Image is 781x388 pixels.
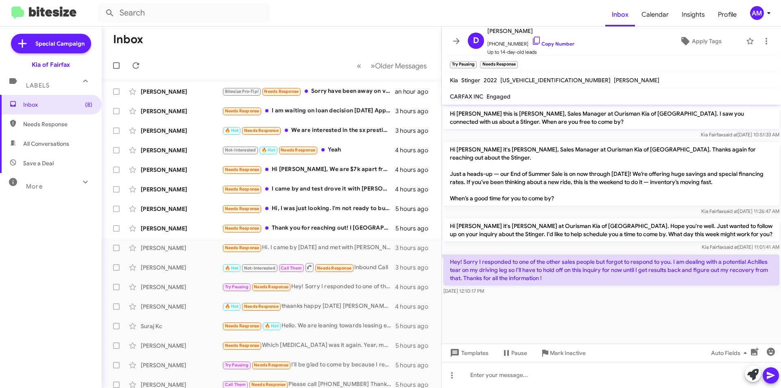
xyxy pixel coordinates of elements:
[357,61,361,71] span: «
[26,183,43,190] span: More
[317,265,351,271] span: Needs Response
[225,108,260,114] span: Needs Response
[352,57,366,74] button: Previous
[225,186,260,192] span: Needs Response
[225,206,260,211] span: Needs Response
[98,3,269,23] input: Search
[222,204,395,213] div: Hi, I was just looking. I'm not ready to buy yet
[366,57,432,74] button: Next
[281,147,315,153] span: Needs Response
[500,77,611,84] span: [US_VEHICLE_IDENTIFICATION_NUMBER]
[281,265,302,271] span: Call Them
[225,343,260,348] span: Needs Response
[395,303,435,311] div: 4 hours ago
[23,101,92,109] span: Inbox
[395,361,435,369] div: 5 hours ago
[395,322,435,330] div: 5 hours ago
[113,33,143,46] h1: Inbox
[141,303,222,311] div: [PERSON_NAME]
[222,145,395,155] div: Yeah
[495,346,534,360] button: Pause
[251,382,286,387] span: Needs Response
[534,346,592,360] button: Mark Inactive
[254,362,288,368] span: Needs Response
[23,140,69,148] span: All Conversations
[141,322,222,330] div: Suraj Kc
[395,185,435,193] div: 4 hours ago
[265,323,279,329] span: 🔥 Hot
[395,283,435,291] div: 4 hours ago
[225,304,239,309] span: 🔥 Hot
[442,346,495,360] button: Templates
[262,147,275,153] span: 🔥 Hot
[605,3,635,26] span: Inbox
[222,165,395,174] div: Hi [PERSON_NAME], We are $7k apart from the OTD of $37k that I can afford vs what you guys quoted...
[395,263,435,272] div: 3 hours ago
[550,346,586,360] span: Mark Inactive
[659,34,742,48] button: Apply Tags
[222,282,395,292] div: Hey! Sorry I responded to one of the other sales people but forgot to respond to you. I am dealin...
[443,254,779,285] p: Hey! Sorry I responded to one of the other sales people but forgot to respond to you. I am dealin...
[141,185,222,193] div: [PERSON_NAME]
[450,77,458,84] span: Kia
[461,77,480,84] span: Stinger
[141,342,222,350] div: [PERSON_NAME]
[141,361,222,369] div: [PERSON_NAME]
[141,224,222,232] div: [PERSON_NAME]
[244,128,279,133] span: Needs Response
[225,226,260,231] span: Needs Response
[450,93,483,100] span: CARFAX INC
[222,106,395,116] div: I am waiting on loan decision [DATE] Applied with approval from credit acceptance [DATE] Been cor...
[614,77,659,84] span: [PERSON_NAME]
[701,132,779,138] span: Kia Fairfax [DATE] 10:51:33 AM
[473,34,479,47] span: D
[254,284,288,289] span: Needs Response
[395,205,435,213] div: 5 hours ago
[395,146,435,154] div: 4 hours ago
[11,34,91,53] a: Special Campaign
[532,41,574,47] a: Copy Number
[225,323,260,329] span: Needs Response
[222,262,395,272] div: Inbound Call
[264,89,299,94] span: Needs Response
[487,36,574,48] span: [PHONE_NUMBER]
[141,205,222,213] div: [PERSON_NAME]
[375,61,427,70] span: Older Messages
[692,34,722,48] span: Apply Tags
[705,346,757,360] button: Auto Fields
[443,106,779,129] p: Hi [PERSON_NAME] this is [PERSON_NAME], Sales Manager at Ourisman Kia of [GEOGRAPHIC_DATA]. I saw...
[225,167,260,172] span: Needs Response
[443,142,779,206] p: Hi [PERSON_NAME] it's [PERSON_NAME], Sales Manager at Ourisman Kia of [GEOGRAPHIC_DATA]. Thanks a...
[222,184,395,194] div: I came by and test drove it with [PERSON_NAME]. Will make my decision in a week or so
[85,101,92,109] span: (8)
[141,244,222,252] div: [PERSON_NAME]
[723,132,737,138] span: said at
[141,107,222,115] div: [PERSON_NAME]
[395,166,435,174] div: 4 hours ago
[26,82,50,89] span: Labels
[443,219,779,241] p: Hi [PERSON_NAME] it's [PERSON_NAME] at Ourisman Kia of [GEOGRAPHIC_DATA]. Hope you're well. Just ...
[711,346,750,360] span: Auto Fields
[225,245,260,250] span: Needs Response
[244,304,279,309] span: Needs Response
[35,39,85,48] span: Special Campaign
[23,120,92,128] span: Needs Response
[635,3,675,26] span: Calendar
[222,321,395,331] div: Hello. We are leaning towards leasing either [DEMOGRAPHIC_DATA] or 9. Would you be able to send t...
[141,146,222,154] div: [PERSON_NAME]
[225,128,239,133] span: 🔥 Hot
[484,77,497,84] span: 2022
[395,342,435,350] div: 5 hours ago
[448,346,489,360] span: Templates
[480,61,517,68] small: Needs Response
[141,283,222,291] div: [PERSON_NAME]
[711,3,743,26] span: Profile
[395,88,435,96] div: an hour ago
[750,6,764,20] div: AM
[222,243,395,252] div: Hi. I came by [DATE] and met with [PERSON_NAME]. The one we had our eyes on had just been sold. T...
[487,26,574,36] span: [PERSON_NAME]
[225,382,246,387] span: Call Them
[222,360,395,370] div: I'll be glad to come by because I really want a car but I don't think it will work for me right n...
[225,147,256,153] span: Not-Interested
[244,265,275,271] span: Not-Interested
